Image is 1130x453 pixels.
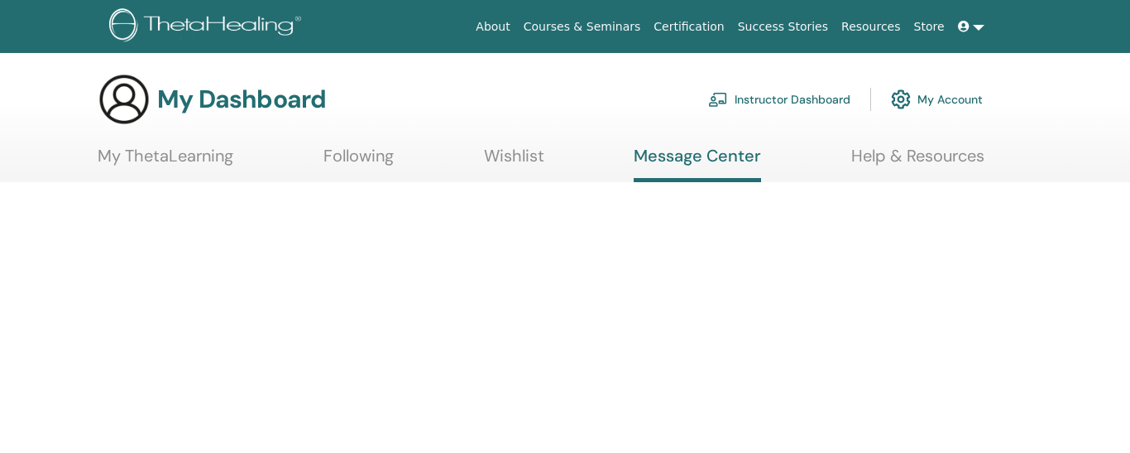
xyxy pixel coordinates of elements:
[157,84,326,114] h3: My Dashboard
[634,146,761,182] a: Message Center
[484,146,544,178] a: Wishlist
[323,146,394,178] a: Following
[731,12,835,42] a: Success Stories
[517,12,648,42] a: Courses & Seminars
[98,146,233,178] a: My ThetaLearning
[907,12,951,42] a: Store
[851,146,984,178] a: Help & Resources
[98,73,151,126] img: generic-user-icon.jpg
[708,81,850,118] a: Instructor Dashboard
[835,12,907,42] a: Resources
[891,85,911,113] img: cog.svg
[647,12,730,42] a: Certification
[708,92,728,107] img: chalkboard-teacher.svg
[469,12,516,42] a: About
[891,81,983,118] a: My Account
[109,8,307,46] img: logo.png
